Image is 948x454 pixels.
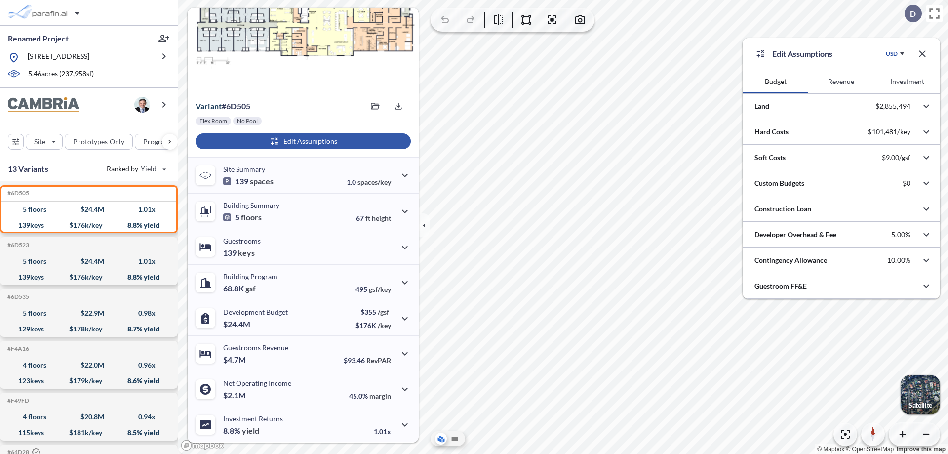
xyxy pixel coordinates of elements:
p: Contingency Allowance [754,255,827,265]
p: 5.46 acres ( 237,958 sf) [28,69,94,80]
p: 5.00% [891,230,910,239]
span: /key [378,321,391,330]
p: 8.8% [223,426,259,436]
span: yield [242,426,259,436]
h5: Click to copy the code [5,345,29,352]
p: No Pool [237,117,258,125]
span: margin [369,392,391,400]
p: Land [754,101,769,111]
a: Mapbox homepage [181,440,224,451]
span: height [372,214,391,222]
p: 45.0% [349,392,391,400]
p: $0 [903,179,910,188]
p: Prototypes Only [73,137,124,147]
p: Development Budget [223,308,288,316]
p: $2,855,494 [875,102,910,111]
span: Variant [196,101,222,111]
h5: Click to copy the code [5,397,29,404]
span: RevPAR [366,356,391,365]
img: BrandImage [8,97,79,113]
a: Mapbox [817,446,844,453]
button: Edit Assumptions [196,133,411,149]
p: Developer Overhead & Fee [754,230,836,240]
h5: Click to copy the code [5,293,29,300]
a: OpenStreetMap [846,446,894,453]
a: Improve this map [897,446,946,453]
p: Soft Costs [754,153,786,163]
span: gsf/key [369,285,391,293]
span: ft [365,214,370,222]
p: 5 [223,212,262,222]
img: Switcher Image [901,375,940,414]
p: 13 Variants [8,163,48,175]
h5: Click to copy the code [5,242,29,248]
p: Program [143,137,171,147]
button: Program [135,134,188,150]
p: # 6d505 [196,101,250,111]
p: Building Summary [223,201,279,209]
p: Net Operating Income [223,379,291,387]
p: Renamed Project [8,33,69,44]
button: Prototypes Only [65,134,133,150]
p: [STREET_ADDRESS] [28,51,89,64]
button: Site [26,134,63,150]
p: 68.8K [223,284,256,293]
span: Yield [141,164,157,174]
p: Site [34,137,45,147]
p: 1.01x [374,427,391,436]
p: $4.7M [223,355,247,365]
span: spaces/key [357,178,391,186]
p: $101,481/key [868,127,910,136]
div: USD [886,50,898,58]
p: Investment Returns [223,414,283,423]
p: Hard Costs [754,127,789,137]
p: D [910,9,916,18]
p: $24.4M [223,319,252,329]
p: 67 [356,214,391,222]
p: 139 [223,248,255,258]
button: Switcher ImageSatellite [901,375,940,414]
p: $176K [355,321,391,330]
span: gsf [245,284,256,293]
button: Ranked by Yield [99,161,173,177]
span: spaces [250,176,274,186]
p: $355 [355,308,391,316]
p: 10.00% [887,256,910,265]
p: Building Program [223,272,277,281]
button: Site Plan [449,433,461,445]
p: Custom Budgets [754,178,804,188]
img: user logo [134,97,150,113]
p: $2.1M [223,390,247,400]
button: Budget [743,70,808,93]
span: floors [241,212,262,222]
p: Guestroom FF&E [754,281,807,291]
p: 139 [223,176,274,186]
span: /gsf [378,308,389,316]
button: Aerial View [435,433,447,445]
p: Flex Room [199,117,227,125]
p: $9.00/gsf [882,153,910,162]
p: Construction Loan [754,204,811,214]
p: 1.0 [347,178,391,186]
button: Revenue [808,70,874,93]
h5: Click to copy the code [5,190,29,197]
p: Edit Assumptions [772,48,832,60]
button: Investment [874,70,940,93]
p: Guestrooms Revenue [223,343,288,352]
span: keys [238,248,255,258]
p: 495 [355,285,391,293]
p: Guestrooms [223,237,261,245]
p: Site Summary [223,165,265,173]
p: $93.46 [344,356,391,365]
p: Satellite [908,401,932,409]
